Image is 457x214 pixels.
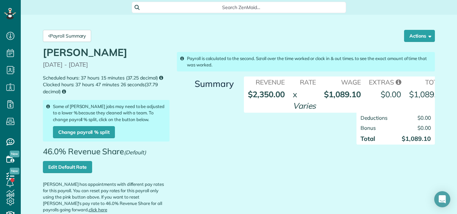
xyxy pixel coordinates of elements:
span: New [10,168,19,174]
a: Edit Default Rate [43,161,92,173]
p: [DATE] - [DATE] [43,61,170,68]
th: Rate [289,76,320,87]
div: Payroll is calculated to the second. Scroll over the time worked or clock in & out times. to see ... [177,52,435,71]
div: x [293,89,297,100]
strong: $1,089.10 [402,135,431,143]
th: Wage [320,76,365,87]
em: Varies [293,101,316,111]
strong: $1,089.10 [324,89,361,99]
div: $0.00 [381,89,401,100]
p: [PERSON_NAME] has appointments with different pay rates for this payroll. You can reset pay rates... [43,173,170,213]
h3: Summary [177,79,234,89]
button: Actions [404,30,435,42]
small: Scheduled hours: 37 hours 15 minutes (37.25 decimal) Clocked hours: 37 hours 47 minutes 26 second... [43,74,170,95]
div: Open Intercom Messenger [434,191,450,207]
span: Deductions [361,114,388,121]
h1: [PERSON_NAME] [43,47,170,58]
a: Change payroll % split [53,126,115,138]
span: Bonus [361,124,376,131]
strong: Total [361,135,375,143]
span: $0.00 [417,114,431,121]
span: 46.0% Revenue Share [43,147,149,161]
span: New [10,151,19,157]
th: Revenue [244,76,289,87]
strong: $1,089.10 [409,89,445,99]
th: Extras [365,76,405,87]
a: click here [89,207,107,212]
strong: $2,350.00 [248,89,285,99]
span: $0.00 [417,124,431,131]
th: Total [405,76,449,87]
em: (Default) [124,149,146,156]
div: Some of [PERSON_NAME] jobs may need to be adjusted to a lower % because they cleaned with a team.... [43,100,170,141]
a: Payroll Summary [43,30,91,42]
